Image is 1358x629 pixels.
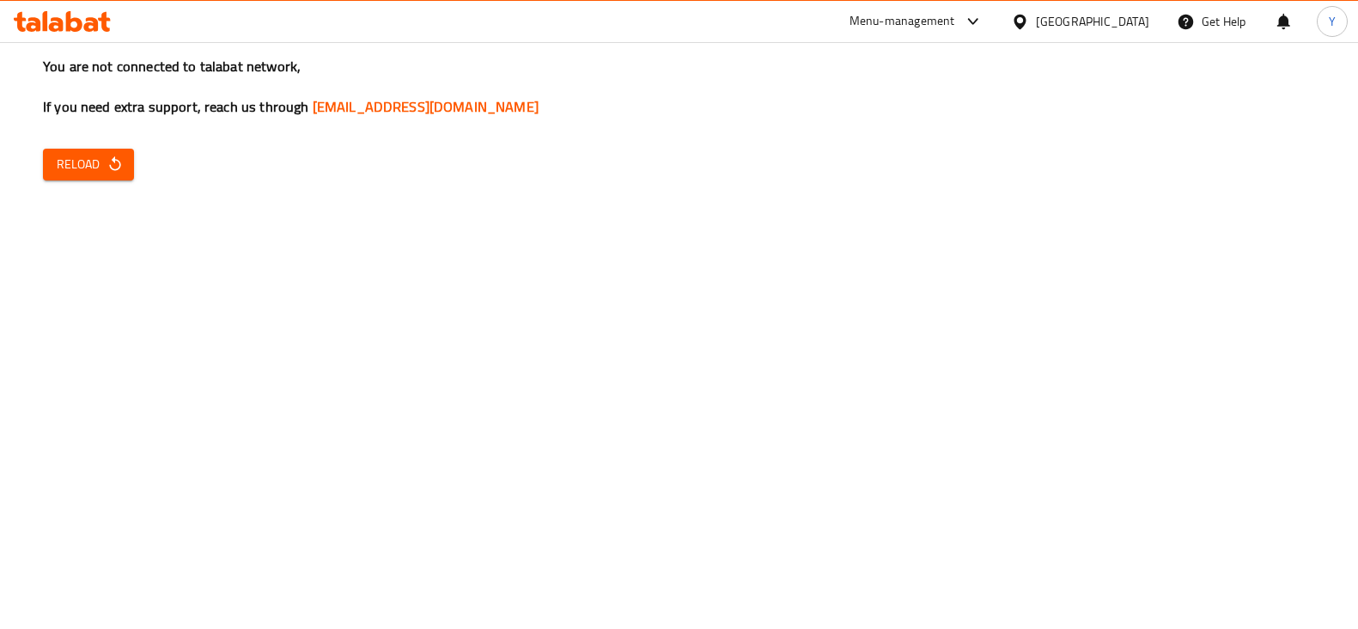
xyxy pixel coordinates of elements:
span: Reload [57,154,120,175]
h3: You are not connected to talabat network, If you need extra support, reach us through [43,57,1315,117]
button: Reload [43,149,134,180]
span: Y [1329,12,1336,31]
div: [GEOGRAPHIC_DATA] [1036,12,1149,31]
a: [EMAIL_ADDRESS][DOMAIN_NAME] [313,94,539,119]
div: Menu-management [850,11,955,32]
